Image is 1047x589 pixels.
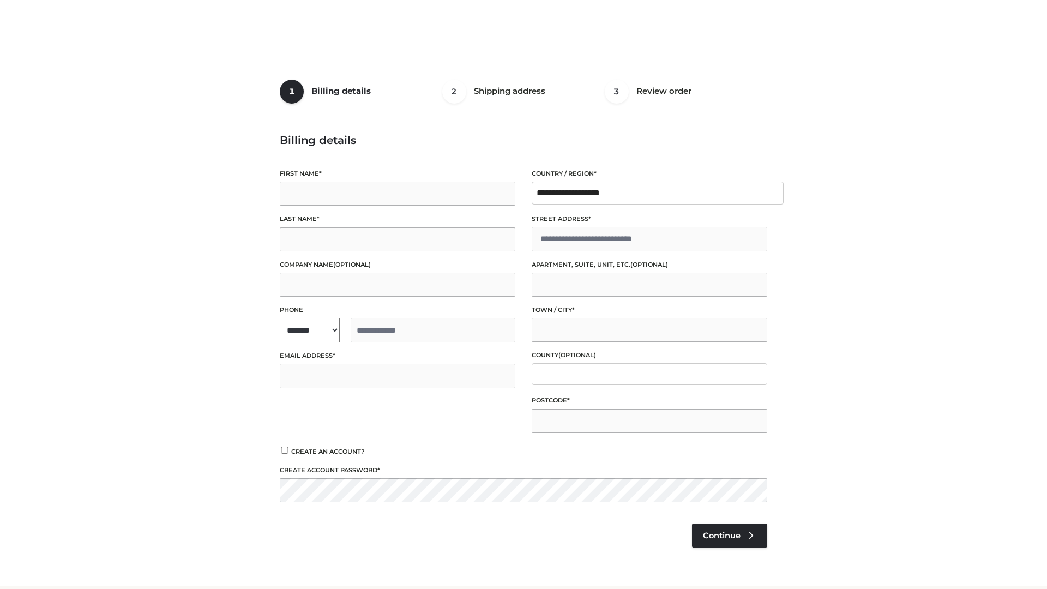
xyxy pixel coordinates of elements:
label: Street address [532,214,767,224]
label: Phone [280,305,515,315]
h3: Billing details [280,134,767,147]
a: Continue [692,524,767,548]
span: 1 [280,80,304,104]
span: (optional) [630,261,668,268]
label: Company name [280,260,515,270]
label: Town / City [532,305,767,315]
span: (optional) [558,351,596,359]
label: Country / Region [532,169,767,179]
span: 3 [605,80,629,104]
label: County [532,350,767,360]
span: Billing details [311,86,371,96]
span: Review order [636,86,691,96]
label: Create account password [280,465,767,476]
input: Create an account? [280,447,290,454]
label: Apartment, suite, unit, etc. [532,260,767,270]
label: Email address [280,351,515,361]
label: Postcode [532,395,767,406]
span: (optional) [333,261,371,268]
label: First name [280,169,515,179]
span: Continue [703,531,741,540]
span: Shipping address [474,86,545,96]
span: Create an account? [291,448,365,455]
label: Last name [280,214,515,224]
span: 2 [442,80,466,104]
